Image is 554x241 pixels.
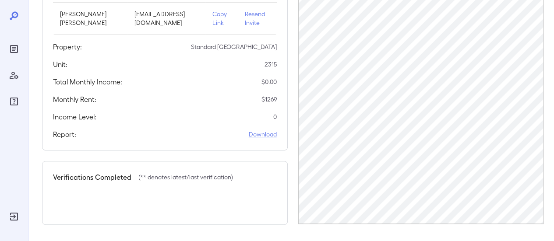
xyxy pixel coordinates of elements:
p: Copy Link [212,10,230,27]
p: (** denotes latest/last verification) [138,173,233,182]
h5: Monthly Rent: [53,94,96,105]
h5: Income Level: [53,112,96,122]
h5: Report: [53,129,76,140]
p: $ 0.00 [261,77,277,86]
div: Reports [7,42,21,56]
p: $ 1269 [261,95,277,104]
p: 0 [273,112,277,121]
p: 2315 [265,60,277,69]
p: Standard [GEOGRAPHIC_DATA] [191,42,277,51]
div: Log Out [7,210,21,224]
h5: Total Monthly Income: [53,77,122,87]
div: FAQ [7,94,21,108]
h5: Unit: [53,59,67,70]
div: Manage Users [7,68,21,82]
p: [PERSON_NAME] [PERSON_NAME] [60,10,120,27]
h5: Property: [53,42,82,52]
p: Resend Invite [245,10,270,27]
a: Download [249,130,277,139]
h5: Verifications Completed [53,172,131,182]
p: [EMAIL_ADDRESS][DOMAIN_NAME] [134,10,198,27]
